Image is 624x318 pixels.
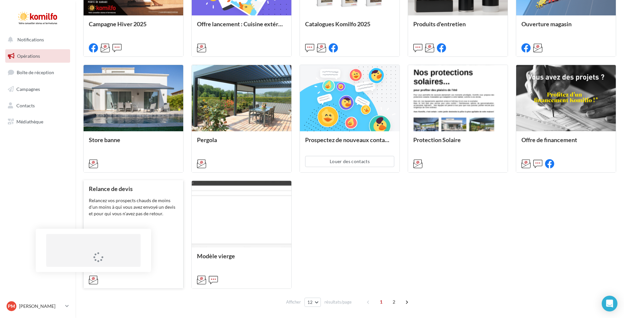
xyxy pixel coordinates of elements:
[89,197,178,217] div: Relancez vos prospects chauds de moins d'un moins à qui vous avez envoyé un devis et pour qui vou...
[197,253,286,266] div: Modèle vierge
[17,37,44,42] span: Notifications
[8,303,15,309] span: PM
[521,137,611,150] div: Offre de financement
[89,21,178,34] div: Campagne Hiver 2025
[89,185,178,192] div: Relance de devis
[602,296,617,311] div: Open Intercom Messenger
[413,137,502,150] div: Protection Solaire
[4,82,71,96] a: Campagnes
[5,300,70,312] a: PM [PERSON_NAME]
[307,300,313,305] span: 12
[17,70,54,75] span: Boîte de réception
[4,33,69,47] button: Notifications
[389,297,399,307] span: 2
[286,299,301,305] span: Afficher
[413,21,502,34] div: Produits d'entretien
[16,119,43,124] span: Médiathèque
[324,299,352,305] span: résultats/page
[4,115,71,129] a: Médiathèque
[521,21,611,34] div: Ouverture magasin
[19,303,63,309] p: [PERSON_NAME]
[197,137,286,150] div: Pergola
[305,137,394,150] div: Prospectez de nouveaux contacts
[89,137,178,150] div: Store banne
[197,21,286,34] div: Offre lancement : Cuisine extérieur
[305,156,394,167] button: Louer des contacts
[305,21,394,34] div: Catalogues Komilfo 2025
[4,65,71,79] a: Boîte de réception
[16,102,35,108] span: Contacts
[304,298,321,307] button: 12
[4,99,71,113] a: Contacts
[16,86,40,92] span: Campagnes
[4,49,71,63] a: Opérations
[376,297,386,307] span: 1
[17,53,40,59] span: Opérations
